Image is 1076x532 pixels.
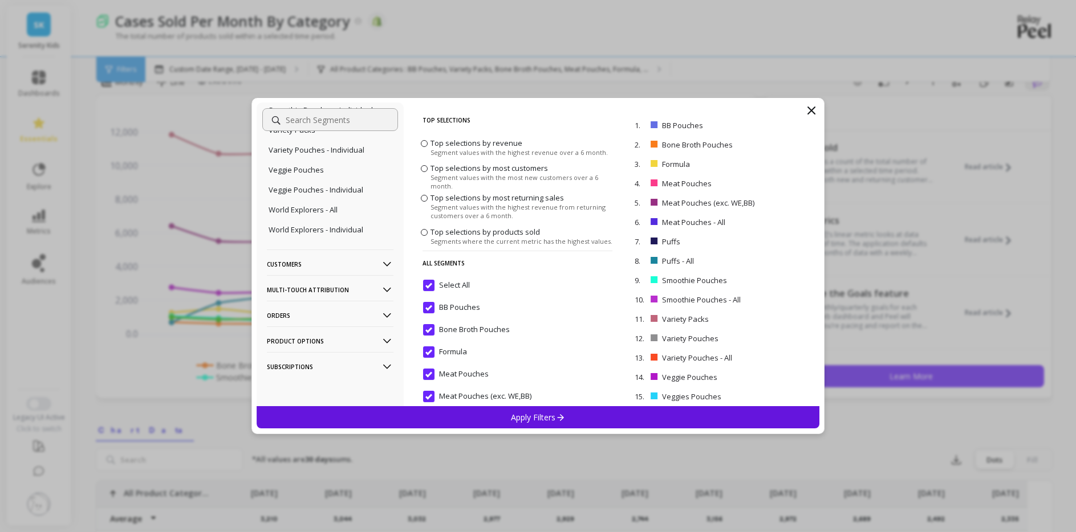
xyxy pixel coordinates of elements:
span: Select All [423,280,470,291]
p: Variety Pouches - Individual [269,145,364,155]
p: 12. [635,333,646,343]
p: World Explorers - All [269,204,338,215]
p: Veggie Pouches [269,165,324,175]
p: Variety Packs [662,314,761,324]
p: Formula [662,159,751,169]
p: World Explorers - Individual [269,224,363,235]
p: Puffs - All [662,256,753,266]
span: Meat Pouches (exc. WE,BB) [423,391,531,402]
span: Top selections by most returning sales [431,193,564,203]
p: Customers [267,249,393,279]
p: 9. [635,275,646,285]
p: Veggie Pouches - Individual [269,185,363,195]
span: Top selections by revenue [431,138,522,148]
p: 6. [635,217,646,227]
p: Smoothie Pouches - All [662,294,777,305]
p: Meat Pouches (exc. WE,BB) [662,198,783,208]
span: Bone Broth Pouches [423,324,510,335]
span: Segment values with the most new customers over a 6 month. [431,173,614,190]
p: Product Options [267,326,393,355]
p: All Segments [423,251,612,275]
p: 5. [635,198,646,208]
p: 1. [635,120,646,130]
span: BB Pouches [423,302,480,313]
p: Bone Broth Pouches [662,140,773,150]
p: Veggies Pouches [662,391,767,402]
p: 10. [635,294,646,305]
p: Subscriptions [267,352,393,381]
span: Segments where the current metric has the highest values. [431,237,612,245]
p: Meat Pouches - All [662,217,769,227]
p: 4. [635,178,646,189]
span: Top selections by most customers [431,163,548,173]
input: Search Segments [262,108,398,131]
p: Veggie Pouches [662,372,765,382]
p: Top Selections [423,108,612,132]
span: Formula [423,346,467,358]
p: 2. [635,140,646,150]
p: Smoothie Pouches [662,275,770,285]
span: Meat Pouches [423,369,489,380]
span: Segment values with the highest revenue from returning customers over a 6 month. [431,203,614,220]
span: Top selections by products sold [431,227,540,237]
p: Multi-Touch Attribution [267,275,393,304]
p: 7. [635,236,646,247]
p: 8. [635,256,646,266]
p: Apply Filters [511,412,565,423]
p: BB Pouches [662,120,758,130]
p: Puffs [662,236,746,247]
p: 11. [635,314,646,324]
p: Orders [267,301,393,330]
p: Variety Pouches - All [662,353,772,363]
p: Smoothie Pouches - Individual [269,105,373,115]
p: 14. [635,372,646,382]
span: Segment values with the highest revenue over a 6 month. [431,148,608,157]
p: Variety Pouches [662,333,765,343]
p: 13. [635,353,646,363]
p: 3. [635,159,646,169]
p: Meat Pouches [662,178,762,189]
p: 15. [635,391,646,402]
